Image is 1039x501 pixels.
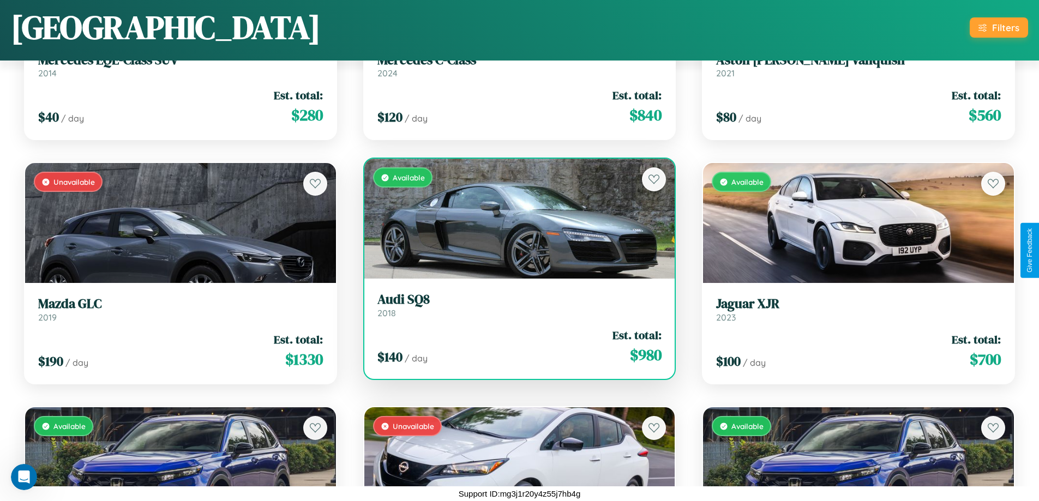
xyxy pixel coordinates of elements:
[38,68,57,79] span: 2014
[38,312,57,323] span: 2019
[377,52,662,79] a: Mercedes C-Class2024
[38,108,59,126] span: $ 40
[738,113,761,124] span: / day
[716,108,736,126] span: $ 80
[612,87,662,103] span: Est. total:
[970,17,1028,38] button: Filters
[743,357,766,368] span: / day
[285,348,323,370] span: $ 1330
[716,68,735,79] span: 2021
[1026,228,1034,273] div: Give Feedback
[65,357,88,368] span: / day
[11,5,321,50] h1: [GEOGRAPHIC_DATA]
[716,52,1001,79] a: Aston [PERSON_NAME] Vanquish2021
[992,22,1019,33] div: Filters
[38,52,323,79] a: Mercedes EQE-Class SUV2014
[377,292,662,307] h3: Audi SQ8
[716,352,741,370] span: $ 100
[731,421,764,431] span: Available
[612,327,662,343] span: Est. total:
[274,331,323,347] span: Est. total:
[630,344,662,366] span: $ 980
[716,296,1001,312] h3: Jaguar XJR
[716,52,1001,68] h3: Aston [PERSON_NAME] Vanquish
[53,177,95,186] span: Unavailable
[61,113,84,124] span: / day
[716,312,736,323] span: 2023
[377,307,396,318] span: 2018
[377,292,662,318] a: Audi SQ82018
[952,331,1001,347] span: Est. total:
[952,87,1001,103] span: Est. total:
[377,108,403,126] span: $ 120
[393,173,425,182] span: Available
[970,348,1001,370] span: $ 700
[731,177,764,186] span: Available
[38,352,63,370] span: $ 190
[377,68,398,79] span: 2024
[11,464,37,490] iframe: Intercom live chat
[405,353,428,364] span: / day
[405,113,428,124] span: / day
[377,348,403,366] span: $ 140
[291,104,323,126] span: $ 280
[969,104,1001,126] span: $ 560
[629,104,662,126] span: $ 840
[393,421,434,431] span: Unavailable
[274,87,323,103] span: Est. total:
[38,296,323,323] a: Mazda GLC2019
[53,421,86,431] span: Available
[716,296,1001,323] a: Jaguar XJR2023
[459,486,580,501] p: Support ID: mg3j1r20y4z55j7hb4g
[38,296,323,312] h3: Mazda GLC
